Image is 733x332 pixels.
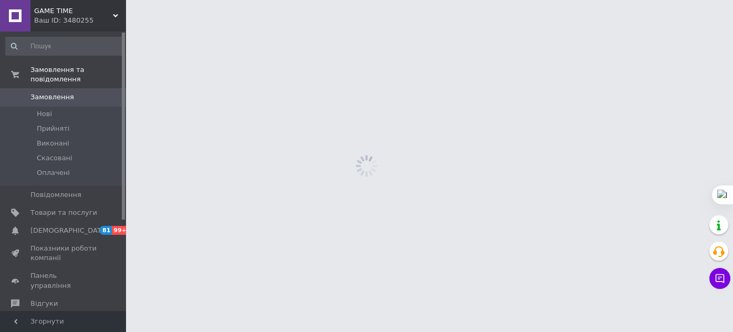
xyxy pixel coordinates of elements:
[30,190,81,200] span: Повідомлення
[30,244,97,263] span: Показники роботи компанії
[30,92,74,102] span: Замовлення
[30,226,108,235] span: [DEMOGRAPHIC_DATA]
[5,37,124,56] input: Пошук
[37,153,72,163] span: Скасовані
[37,139,69,148] span: Виконані
[30,65,126,84] span: Замовлення та повідомлення
[30,208,97,217] span: Товари та послуги
[37,168,70,178] span: Оплачені
[37,109,52,119] span: Нові
[34,6,113,16] span: GAME TIME
[100,226,112,235] span: 81
[112,226,129,235] span: 99+
[30,271,97,290] span: Панель управління
[34,16,126,25] div: Ваш ID: 3480255
[37,124,69,133] span: Прийняті
[30,299,58,308] span: Відгуки
[709,268,730,289] button: Чат з покупцем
